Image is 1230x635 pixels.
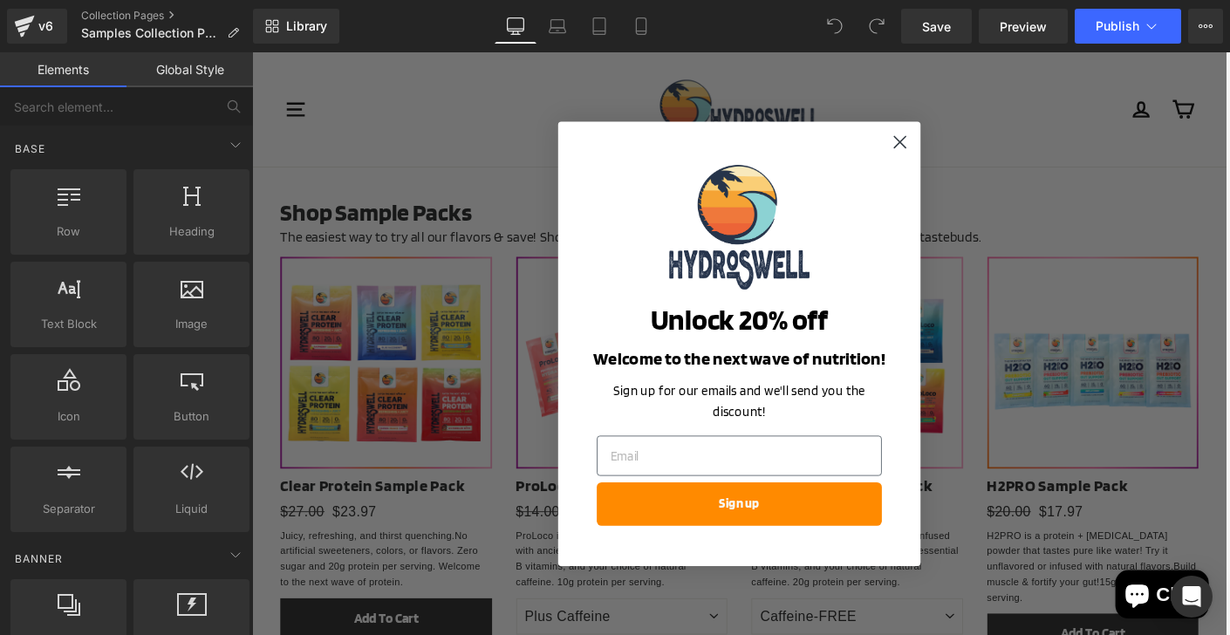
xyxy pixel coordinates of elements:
button: Undo [817,9,852,44]
a: Mobile [620,9,662,44]
div: Open Intercom Messenger [1171,576,1213,618]
a: Preview [979,9,1068,44]
span: Banner [13,550,65,567]
span: Publish [1096,19,1139,33]
a: v6 [7,9,67,44]
span: Liquid [139,500,244,518]
button: Sign up [373,466,682,513]
input: Email [373,415,682,459]
inbox-online-store-chat: Shopify online store chat [930,561,1042,618]
a: Desktop [495,9,536,44]
span: Image [139,315,244,333]
span: Sign up for our emails and we'll send you the discount! [392,358,665,398]
button: Publish [1075,9,1181,44]
a: New Library [253,9,339,44]
button: Redo [859,9,894,44]
span: Save [922,17,951,36]
button: Close dialog [687,82,717,113]
span: Separator [16,500,121,518]
span: Library [286,18,327,34]
a: Laptop [536,9,578,44]
span: Unlock 20% off [432,270,624,309]
a: Global Style [126,52,253,87]
span: Text Block [16,315,121,333]
span: Button [139,407,244,426]
div: v6 [35,15,57,38]
a: Collection Pages [81,9,253,23]
span: Heading [139,222,244,241]
span: Samples Collection Page [81,26,220,40]
span: Preview [1000,17,1047,36]
a: Tablet [578,9,620,44]
button: More [1188,9,1223,44]
span: Row [16,222,121,241]
span: Welcome to the next wave of nutrition! [370,320,686,343]
span: Icon [16,407,121,426]
img: Placeholder holder [449,119,606,259]
span: Base [13,140,47,157]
